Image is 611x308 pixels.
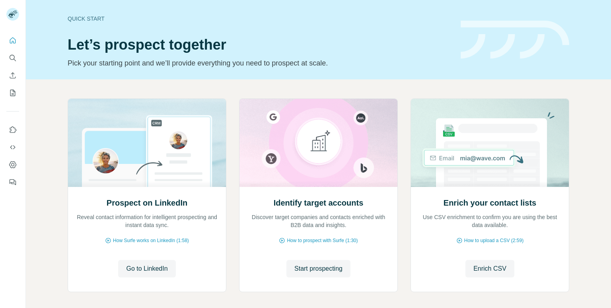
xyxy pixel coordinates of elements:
[68,15,451,23] div: Quick start
[6,33,19,48] button: Quick start
[113,237,189,244] span: How Surfe works on LinkedIn (1:58)
[118,260,175,277] button: Go to LinkedIn
[247,213,389,229] p: Discover target companies and contacts enriched with B2B data and insights.
[6,51,19,65] button: Search
[286,260,350,277] button: Start prospecting
[6,68,19,83] button: Enrich CSV
[287,237,358,244] span: How to prospect with Surfe (1:30)
[464,237,523,244] span: How to upload a CSV (2:59)
[411,99,569,187] img: Enrich your contact lists
[76,213,218,229] p: Reveal contact information for intelligent prospecting and instant data sync.
[6,123,19,137] button: Use Surfe on LinkedIn
[126,264,167,273] span: Go to LinkedIn
[239,99,398,187] img: Identify target accounts
[461,21,569,59] img: banner
[6,158,19,172] button: Dashboard
[274,197,364,208] h2: Identify target accounts
[68,58,451,69] p: Pick your starting point and we’ll provide everything you need to prospect at scale.
[6,175,19,189] button: Feedback
[6,140,19,154] button: Use Surfe API
[473,264,506,273] span: Enrich CSV
[107,197,187,208] h2: Prospect on LinkedIn
[465,260,514,277] button: Enrich CSV
[6,86,19,100] button: My lists
[419,213,561,229] p: Use CSV enrichment to confirm you are using the best data available.
[68,37,451,53] h1: Let’s prospect together
[294,264,342,273] span: Start prospecting
[444,197,536,208] h2: Enrich your contact lists
[68,99,226,187] img: Prospect on LinkedIn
